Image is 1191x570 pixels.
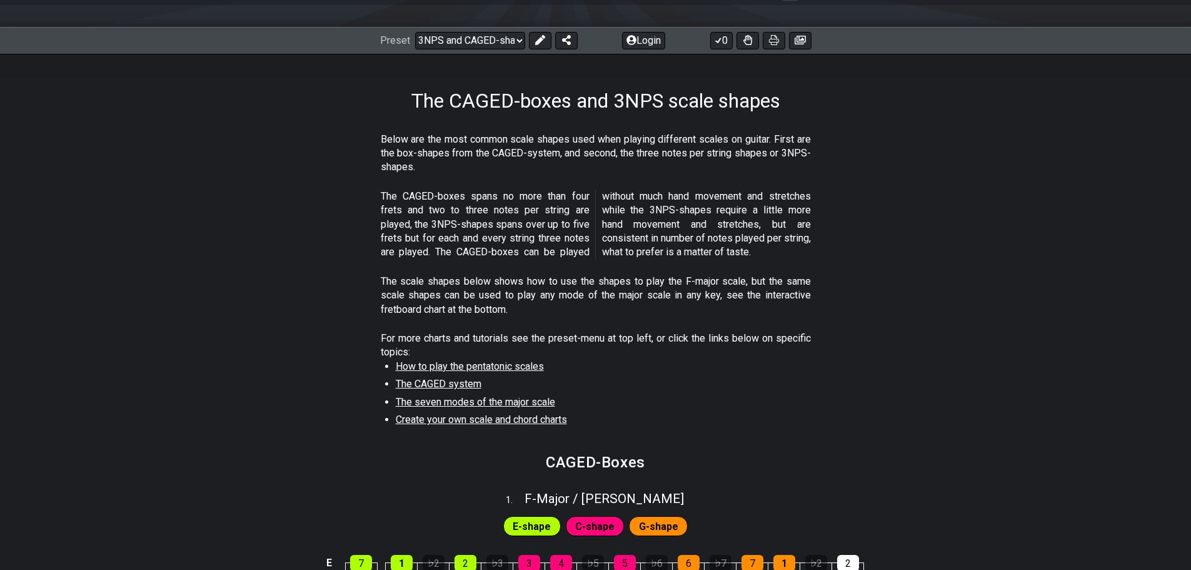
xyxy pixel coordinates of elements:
button: Create image [789,32,812,49]
span: 1 . [506,494,525,507]
button: Toggle Dexterity for all fretkits [736,32,759,49]
span: How to play the pentatonic scales [396,360,544,372]
span: F - Major / [PERSON_NAME] [525,491,684,506]
p: Below are the most common scale shapes used when playing different scales on guitar. First are th... [381,133,811,175]
span: Preset [380,34,410,46]
p: The CAGED-boxes spans no more than four frets and two to three notes per string are played, the 3... [381,190,811,260]
h2: CAGED-Boxes [546,455,645,469]
span: The CAGED system [396,378,481,390]
button: 0 [710,32,733,49]
p: For more charts and tutorials see the preset-menu at top left, or click the links below on specif... [381,332,811,360]
select: Preset [415,32,525,49]
h1: The CAGED-boxes and 3NPS scale shapes [411,89,780,113]
span: Create your own scale and chord charts [396,414,567,425]
span: First enable full edit mode to edit [639,517,678,536]
button: Share Preset [555,32,578,49]
button: Edit Preset [529,32,551,49]
span: First enable full edit mode to edit [575,517,615,536]
p: The scale shapes below shows how to use the shapes to play the F-major scale, but the same scale ... [381,275,811,317]
span: First enable full edit mode to edit [513,517,551,536]
button: Print [763,32,785,49]
span: The seven modes of the major scale [396,396,555,408]
button: Login [622,32,665,49]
